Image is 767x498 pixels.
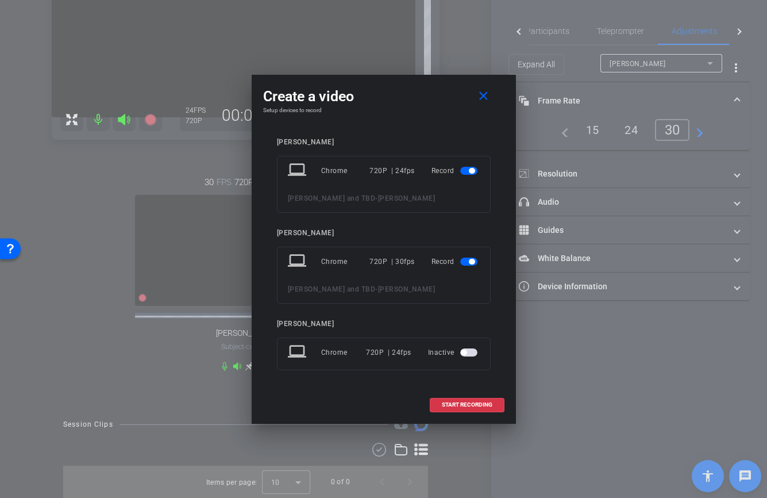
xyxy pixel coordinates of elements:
[288,160,309,181] mat-icon: laptop
[431,251,480,272] div: Record
[277,229,491,237] div: [PERSON_NAME]
[277,138,491,147] div: [PERSON_NAME]
[428,342,480,363] div: Inactive
[288,251,309,272] mat-icon: laptop
[378,194,435,202] span: [PERSON_NAME]
[430,398,504,412] button: START RECORDING
[288,285,376,293] span: [PERSON_NAME] and TBD
[263,86,504,107] div: Create a video
[375,194,378,202] span: -
[288,342,309,363] mat-icon: laptop
[431,160,480,181] div: Record
[369,251,415,272] div: 720P | 30fps
[321,160,370,181] div: Chrome
[378,285,435,293] span: [PERSON_NAME]
[288,194,376,202] span: [PERSON_NAME] and TBD
[321,251,370,272] div: Chrome
[263,107,504,114] h4: Setup devices to record
[366,342,411,363] div: 720P | 24fps
[476,89,491,104] mat-icon: close
[442,402,492,408] span: START RECORDING
[321,342,367,363] div: Chrome
[369,160,415,181] div: 720P | 24fps
[375,285,378,293] span: -
[277,320,491,328] div: [PERSON_NAME]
